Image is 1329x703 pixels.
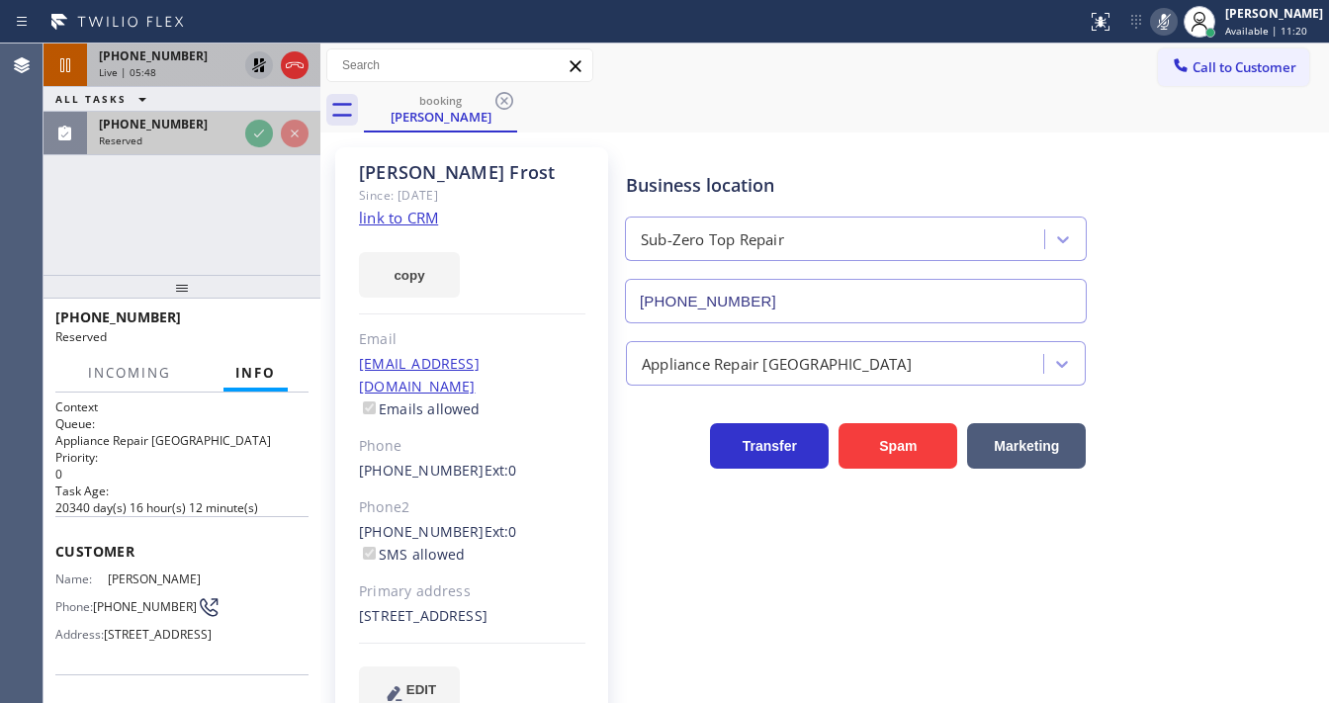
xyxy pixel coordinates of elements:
[55,627,104,642] span: Address:
[359,461,485,480] a: [PHONE_NUMBER]
[626,172,1086,199] div: Business location
[366,88,515,131] div: Bonnie Frost
[55,571,108,586] span: Name:
[108,571,207,586] span: [PERSON_NAME]
[1225,24,1307,38] span: Available | 11:20
[1193,58,1296,76] span: Call to Customer
[281,120,309,147] button: Reject
[366,93,515,108] div: booking
[485,461,517,480] span: Ext: 0
[1150,8,1178,36] button: Mute
[99,133,142,147] span: Reserved
[406,682,436,697] span: EDIT
[88,364,171,382] span: Incoming
[1225,5,1323,22] div: [PERSON_NAME]
[359,184,585,207] div: Since: [DATE]
[1158,48,1309,86] button: Call to Customer
[55,398,309,415] h1: Context
[99,47,208,64] span: [PHONE_NUMBER]
[55,483,309,499] h2: Task Age:
[99,65,156,79] span: Live | 05:48
[359,252,460,298] button: copy
[281,51,309,79] button: Hang up
[359,328,585,351] div: Email
[235,364,276,382] span: Info
[839,423,957,469] button: Spam
[55,415,309,432] h2: Queue:
[710,423,829,469] button: Transfer
[641,228,784,251] div: Sub-Zero Top Repair
[55,92,127,106] span: ALL TASKS
[55,328,107,345] span: Reserved
[55,432,309,449] p: Appliance Repair [GEOGRAPHIC_DATA]
[55,542,309,561] span: Customer
[55,449,309,466] h2: Priority:
[104,627,212,642] span: [STREET_ADDRESS]
[359,496,585,519] div: Phone2
[55,599,93,614] span: Phone:
[93,599,197,614] span: [PHONE_NUMBER]
[359,605,585,628] div: [STREET_ADDRESS]
[359,208,438,227] a: link to CRM
[359,522,485,541] a: [PHONE_NUMBER]
[223,354,288,393] button: Info
[55,499,309,516] p: 20340 day(s) 16 hour(s) 12 minute(s)
[366,108,515,126] div: [PERSON_NAME]
[359,580,585,603] div: Primary address
[642,352,912,375] div: Appliance Repair [GEOGRAPHIC_DATA]
[99,116,208,132] span: [PHONE_NUMBER]
[485,522,517,541] span: Ext: 0
[55,308,181,326] span: [PHONE_NUMBER]
[625,279,1087,323] input: Phone Number
[245,120,273,147] button: Accept
[359,435,585,458] div: Phone
[327,49,592,81] input: Search
[245,51,273,79] button: Unhold Customer
[363,547,376,560] input: SMS allowed
[359,354,480,395] a: [EMAIL_ADDRESS][DOMAIN_NAME]
[76,354,183,393] button: Incoming
[359,161,585,184] div: [PERSON_NAME] Frost
[359,545,465,564] label: SMS allowed
[363,401,376,414] input: Emails allowed
[44,87,166,111] button: ALL TASKS
[967,423,1086,469] button: Marketing
[55,466,309,483] p: 0
[359,399,481,418] label: Emails allowed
